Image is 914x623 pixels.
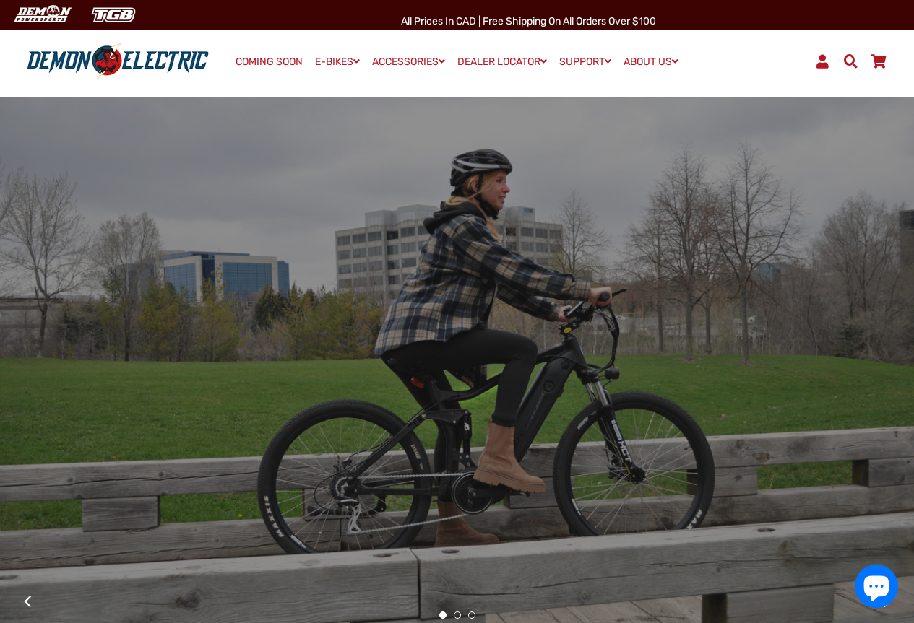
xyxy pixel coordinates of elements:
[401,15,656,27] span: All Prices in CAD | Free shipping on all orders over $100
[367,51,450,72] a: ACCESSORIES
[310,51,365,72] a: E-BIKES
[439,611,447,619] button: 1 of 3
[468,611,475,619] button: 3 of 3
[554,51,616,72] a: SUPPORT
[454,611,461,619] button: 2 of 3
[230,52,308,72] a: COMING SOON
[850,565,902,611] inbox-online-store-chat: Shopify online store chat
[22,43,214,80] img: Demon Electric logo
[618,51,684,72] a: ABOUT US
[7,3,77,27] img: Demon Electric
[84,3,143,27] img: TGB Canada
[452,51,552,72] a: DEALER LOCATOR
